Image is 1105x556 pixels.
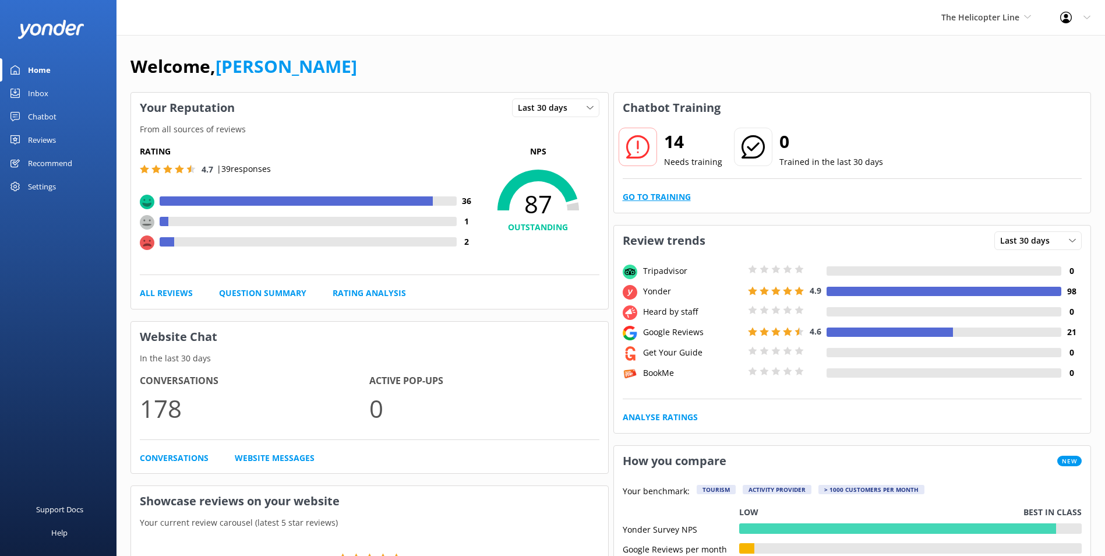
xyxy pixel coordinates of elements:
a: Website Messages [235,452,315,464]
p: 0 [369,389,599,428]
p: Your benchmark: [623,485,690,499]
p: Best in class [1023,506,1082,519]
h4: 0 [1061,367,1082,379]
span: 4.7 [202,164,213,175]
a: [PERSON_NAME] [216,54,357,78]
h4: 2 [457,235,477,248]
div: BookMe [640,367,745,379]
p: Trained in the last 30 days [779,156,883,168]
div: Yonder [640,285,745,298]
span: 4.9 [810,285,821,296]
a: Analyse Ratings [623,411,698,424]
p: Your current review carousel (latest 5 star reviews) [131,516,608,529]
div: Heard by staff [640,305,745,318]
img: yonder-white-logo.png [17,20,84,39]
p: From all sources of reviews [131,123,608,136]
h4: 1 [457,215,477,228]
h4: OUTSTANDING [477,221,599,234]
div: Help [51,521,68,544]
span: 87 [477,189,599,219]
div: Settings [28,175,56,198]
p: 178 [140,389,369,428]
span: The Helicopter Line [941,12,1019,23]
h3: Review trends [614,226,714,256]
h4: Conversations [140,374,369,389]
a: All Reviews [140,287,193,300]
h2: 14 [664,128,722,156]
div: Get Your Guide [640,346,745,359]
div: Inbox [28,82,48,105]
div: Reviews [28,128,56,152]
h4: 0 [1061,305,1082,318]
h2: 0 [779,128,883,156]
a: Rating Analysis [333,287,406,300]
div: Google Reviews [640,326,745,339]
p: In the last 30 days [131,352,608,365]
h4: 36 [457,195,477,207]
a: Go to Training [623,191,691,203]
h4: 0 [1061,346,1082,359]
div: Yonder Survey NPS [623,523,739,534]
a: Question Summary [219,287,306,300]
div: Chatbot [28,105,57,128]
h4: Active Pop-ups [369,374,599,389]
span: Last 30 days [1000,234,1057,247]
a: Conversations [140,452,209,464]
h5: Rating [140,145,477,158]
div: > 1000 customers per month [818,485,924,494]
span: New [1057,456,1082,466]
h3: Chatbot Training [614,93,729,123]
h3: How you compare [614,446,735,476]
div: Google Reviews per month [623,543,739,554]
h4: 98 [1061,285,1082,298]
div: Tourism [697,485,736,494]
h3: Showcase reviews on your website [131,486,608,516]
h1: Welcome, [130,52,357,80]
h4: 21 [1061,326,1082,339]
p: Low [739,506,758,519]
h4: 0 [1061,265,1082,277]
div: Home [28,58,51,82]
p: Needs training [664,156,722,168]
span: 4.6 [810,326,821,337]
div: Tripadvisor [640,265,745,277]
div: Activity Provider [743,485,811,494]
div: Recommend [28,152,72,175]
h3: Website Chat [131,322,608,352]
div: Support Docs [36,498,83,521]
p: | 39 responses [217,163,271,175]
h3: Your Reputation [131,93,243,123]
span: Last 30 days [518,101,574,114]
p: NPS [477,145,599,158]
